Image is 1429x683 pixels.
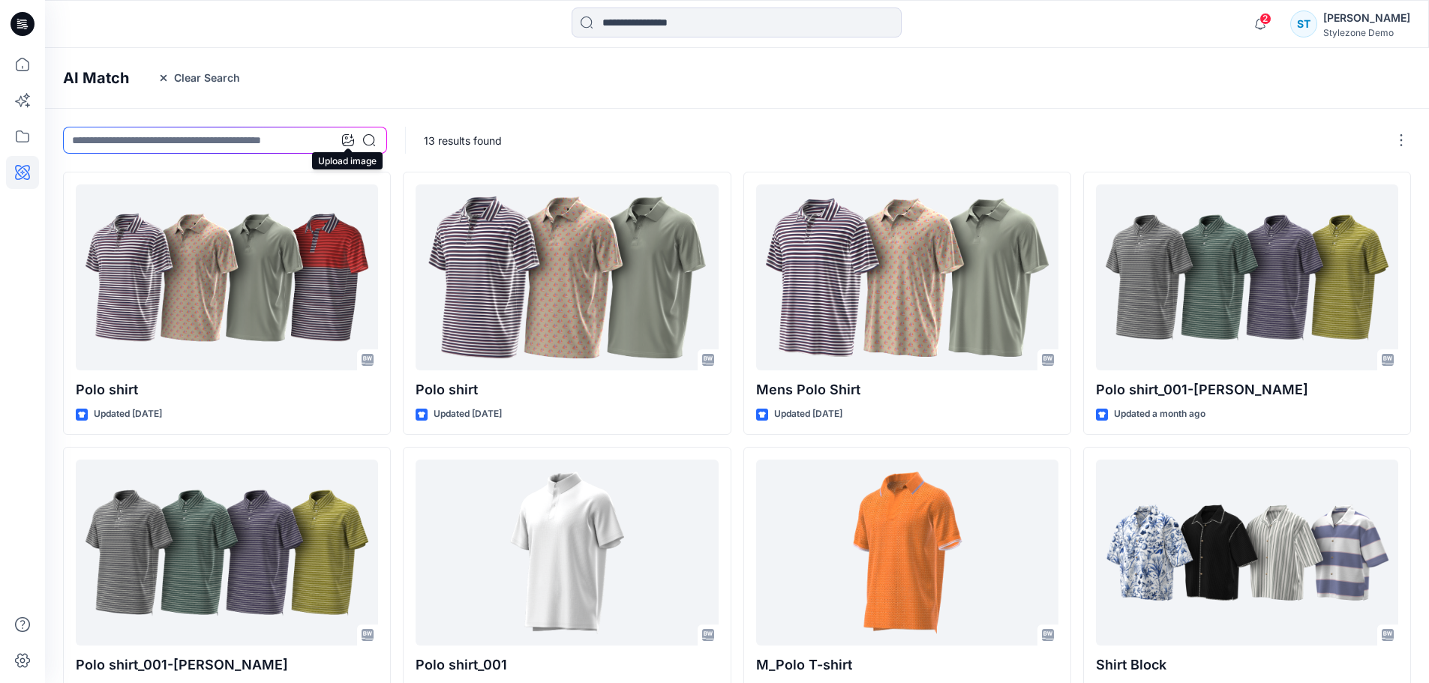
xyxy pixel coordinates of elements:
p: M_Polo T-shirt [756,655,1058,676]
p: Updated [DATE] [774,406,842,422]
p: Polo shirt [76,379,378,400]
a: Shirt Block [1096,460,1398,646]
a: Polo shirt [416,184,718,370]
div: ST [1290,10,1317,37]
span: 2 [1259,13,1271,25]
p: 13 results found [424,133,502,148]
a: Polo shirt_001 [416,460,718,646]
p: Updated a month ago [1114,406,1205,422]
p: Polo shirt_001-[PERSON_NAME] [76,655,378,676]
p: Updated [DATE] [434,406,502,422]
div: Stylezone Demo [1323,27,1410,38]
p: Updated [DATE] [94,406,162,422]
a: Mens Polo Shirt [756,184,1058,370]
p: Polo shirt_001-[PERSON_NAME] [1096,379,1398,400]
a: Polo shirt_001-Arpita [1096,184,1398,370]
p: Shirt Block [1096,655,1398,676]
a: Polo shirt_001-Arpita [76,460,378,646]
button: Clear Search [148,66,250,90]
p: Polo shirt [416,379,718,400]
a: M_Polo T-shirt [756,460,1058,646]
h4: AI Match [63,69,129,87]
p: Mens Polo Shirt [756,379,1058,400]
a: Polo shirt [76,184,378,370]
div: [PERSON_NAME] [1323,9,1410,27]
p: Polo shirt_001 [416,655,718,676]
